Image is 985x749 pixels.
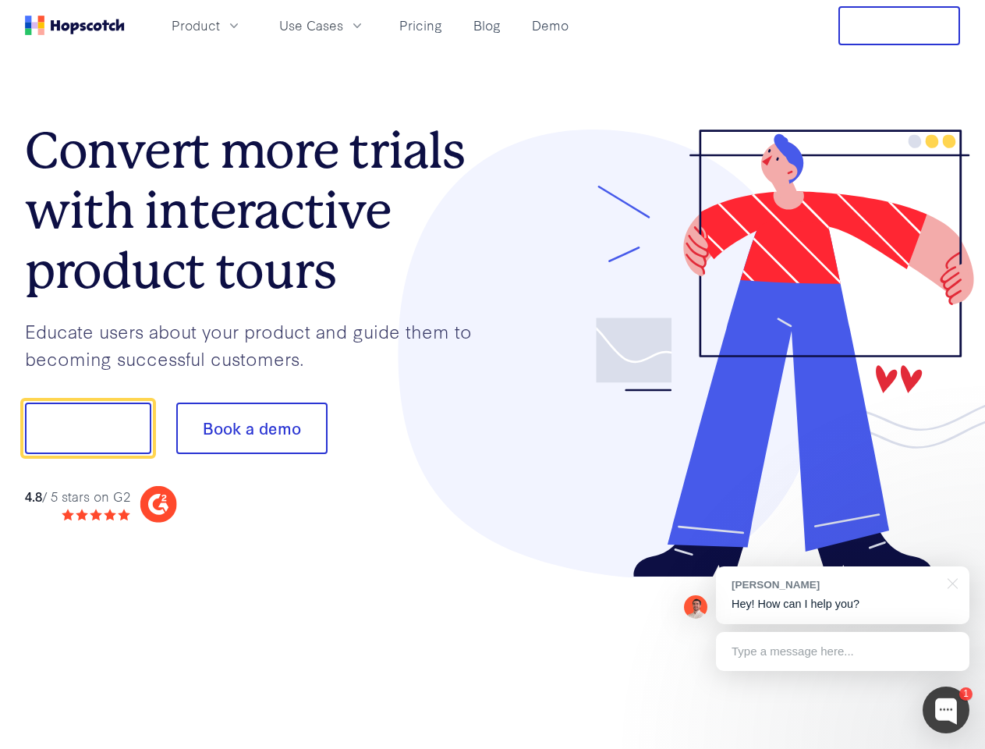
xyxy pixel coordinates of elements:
button: Use Cases [270,12,374,38]
button: Book a demo [176,403,328,454]
button: Show me! [25,403,151,454]
span: Use Cases [279,16,343,35]
p: Hey! How can I help you? [732,596,954,612]
img: Mark Spera [684,595,707,619]
div: / 5 stars on G2 [25,487,130,506]
button: Product [162,12,251,38]
a: Blog [467,12,507,38]
a: Demo [526,12,575,38]
button: Free Trial [838,6,960,45]
a: Home [25,16,125,35]
a: Pricing [393,12,448,38]
strong: 4.8 [25,487,42,505]
div: Type a message here... [716,632,969,671]
span: Product [172,16,220,35]
p: Educate users about your product and guide them to becoming successful customers. [25,318,493,371]
div: [PERSON_NAME] [732,577,938,592]
h1: Convert more trials with interactive product tours [25,121,493,300]
div: 1 [959,687,973,701]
